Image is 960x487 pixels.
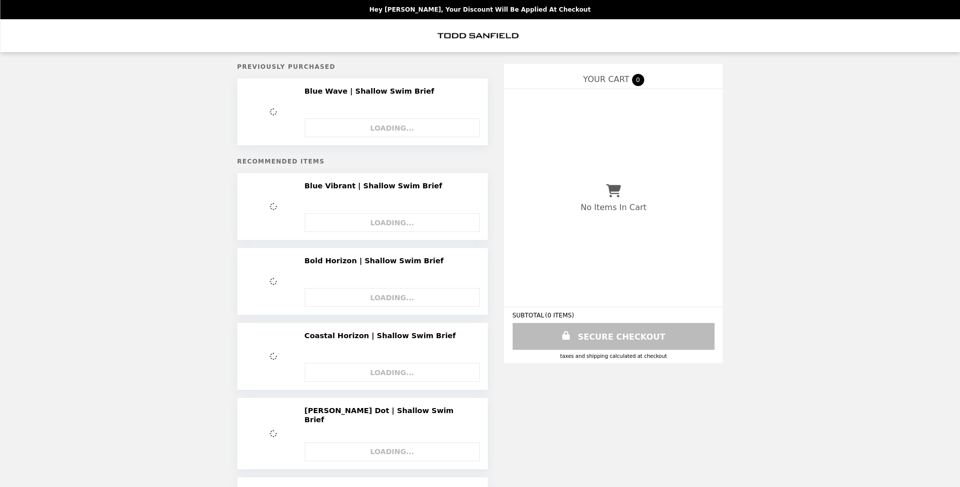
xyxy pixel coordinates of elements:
div: Taxes and Shipping calculated at checkout [512,353,715,359]
h5: Recommended Items [237,158,488,165]
h2: Blue Wave | Shallow Swim Brief [305,87,438,96]
span: YOUR CART [583,74,629,84]
span: SUBTOTAL [512,312,545,319]
span: ( 0 ITEMS ) [545,312,574,319]
p: Hey [PERSON_NAME], your discount will be applied at checkout [369,6,591,13]
img: Brand Logo [438,25,523,46]
h2: [PERSON_NAME] Dot | Shallow Swim Brief [305,406,475,425]
h2: Coastal Horizon | Shallow Swim Brief [305,331,460,340]
p: No Items In Cart [580,202,646,212]
span: 0 [632,74,644,86]
h2: Bold Horizon | Shallow Swim Brief [305,256,448,265]
h5: Previously Purchased [237,63,488,70]
h2: Blue Vibrant | Shallow Swim Brief [305,181,446,190]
